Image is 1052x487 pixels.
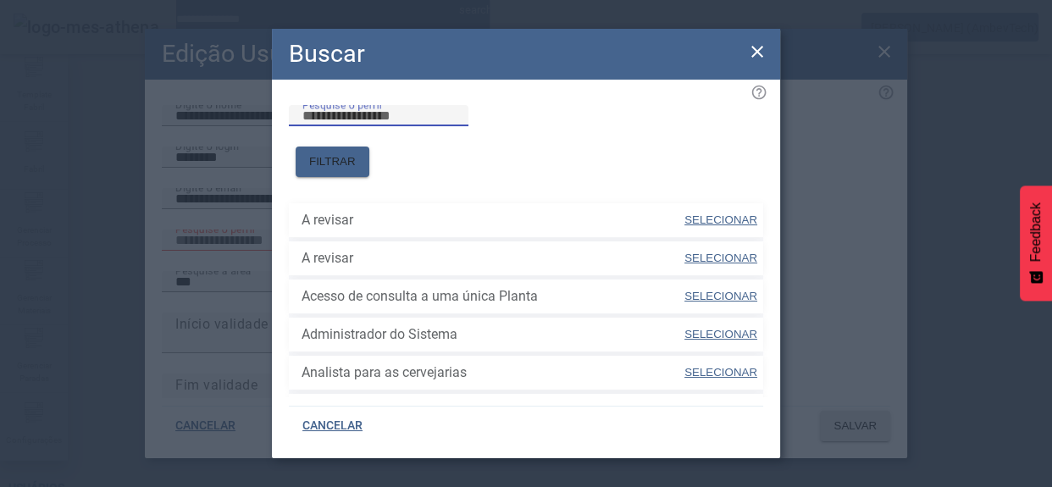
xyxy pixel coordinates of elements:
span: Acesso de consulta a uma única Planta [302,286,683,307]
button: FILTRAR [296,147,369,177]
h2: Buscar [289,36,365,72]
mat-label: Pesquise o perfil [302,98,382,110]
button: SELECIONAR [683,281,759,312]
span: FILTRAR [309,153,356,170]
button: SELECIONAR [683,319,759,350]
button: CANCELAR [289,411,376,441]
span: A revisar [302,210,683,230]
span: SELECIONAR [684,290,757,302]
span: Feedback [1028,202,1044,262]
span: A revisar [302,248,683,268]
span: SELECIONAR [684,328,757,340]
button: SELECIONAR [683,243,759,274]
span: SELECIONAR [684,252,757,264]
button: SELECIONAR [683,357,759,388]
button: Feedback - Mostrar pesquisa [1020,185,1052,301]
button: SELECIONAR [683,205,759,235]
span: SELECIONAR [684,213,757,226]
span: Analista para as cervejarias [302,362,683,383]
span: CANCELAR [302,418,363,434]
button: SELECIONAR [683,396,759,426]
span: SELECIONAR [684,366,757,379]
span: Administrador do Sistema [302,324,683,345]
